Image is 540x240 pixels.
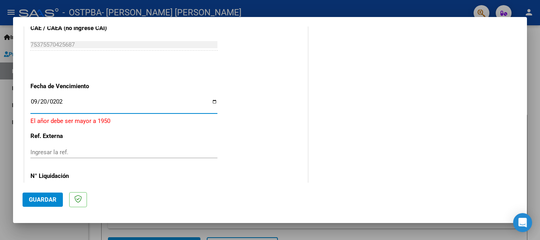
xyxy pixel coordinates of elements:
[30,82,112,91] p: Fecha de Vencimiento
[29,196,57,203] span: Guardar
[30,132,112,141] p: Ref. Externa
[30,24,112,33] p: CAE / CAEA (no ingrese CAI)
[30,117,302,126] p: El añor debe ser mayor a 1950
[30,172,112,181] p: N° Liquidación
[23,193,63,207] button: Guardar
[513,213,532,232] div: Open Intercom Messenger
